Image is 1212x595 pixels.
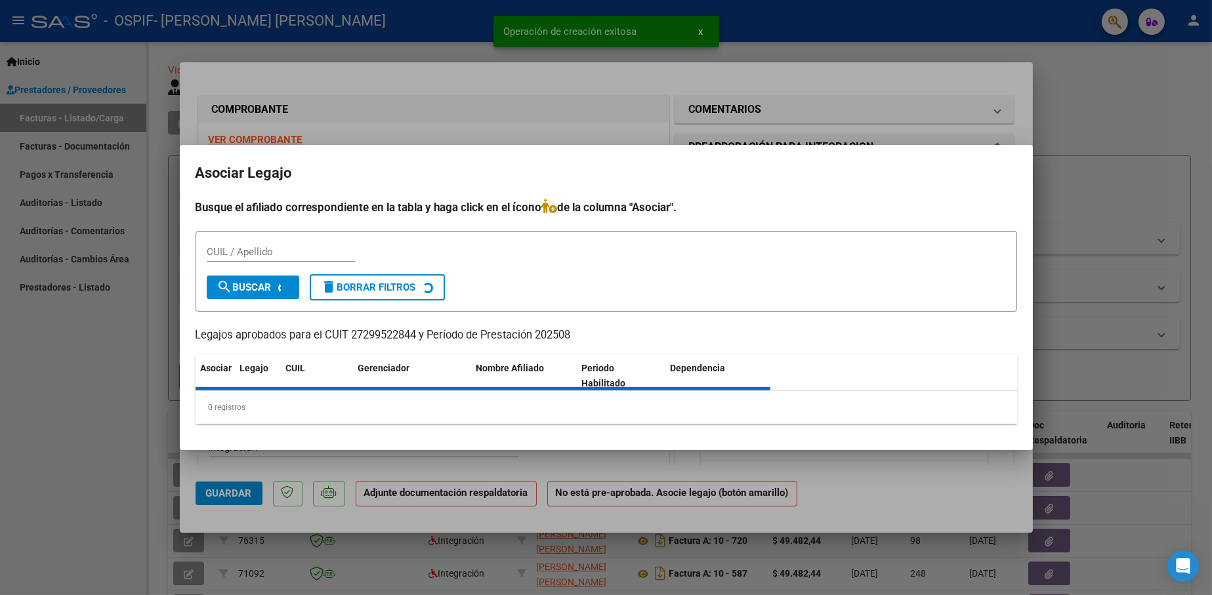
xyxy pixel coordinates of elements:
button: Borrar Filtros [310,274,445,300]
mat-icon: delete [322,279,337,295]
span: Borrar Filtros [322,281,416,293]
span: Buscar [217,281,272,293]
span: Nombre Afiliado [476,363,545,373]
datatable-header-cell: Dependencia [665,354,770,398]
span: CUIL [286,363,306,373]
h2: Asociar Legajo [196,161,1017,186]
datatable-header-cell: Legajo [235,354,281,398]
span: Dependencia [670,363,725,373]
span: Legajo [240,363,269,373]
button: Buscar [207,276,299,299]
h4: Busque el afiliado correspondiente en la tabla y haga click en el ícono de la columna "Asociar". [196,199,1017,216]
span: Asociar [201,363,232,373]
datatable-header-cell: Nombre Afiliado [471,354,577,398]
p: Legajos aprobados para el CUIT 27299522844 y Período de Prestación 202508 [196,327,1017,344]
mat-icon: search [217,279,233,295]
datatable-header-cell: Asociar [196,354,235,398]
div: 0 registros [196,391,1017,424]
datatable-header-cell: Gerenciador [353,354,471,398]
span: Gerenciador [358,363,410,373]
div: Open Intercom Messenger [1167,550,1199,582]
datatable-header-cell: CUIL [281,354,353,398]
span: Periodo Habilitado [581,363,625,388]
datatable-header-cell: Periodo Habilitado [576,354,665,398]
